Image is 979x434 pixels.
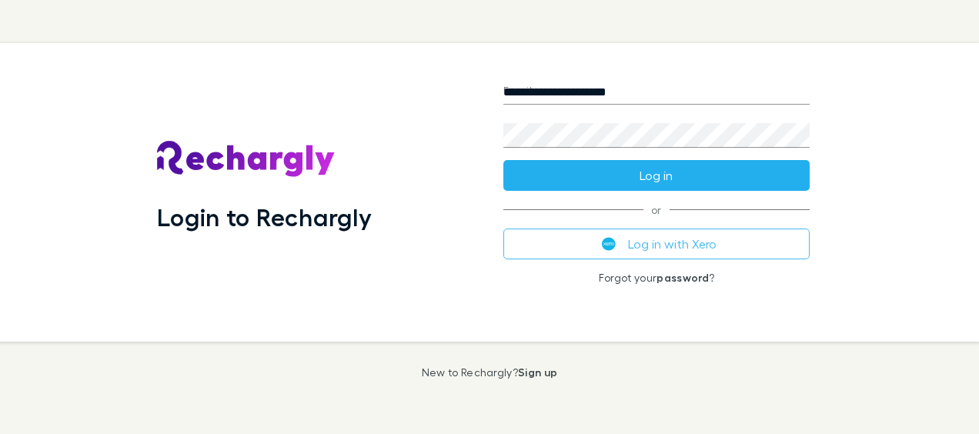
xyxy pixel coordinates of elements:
h1: Login to Rechargly [157,202,372,232]
a: Sign up [518,366,557,379]
img: Xero's logo [602,237,616,251]
a: password [657,271,709,284]
p: Forgot your ? [503,272,809,284]
button: Log in with Xero [503,229,809,259]
button: Log in [503,160,809,191]
img: Rechargly's Logo [157,141,336,178]
span: or [503,209,809,210]
p: New to Rechargly? [422,366,558,379]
